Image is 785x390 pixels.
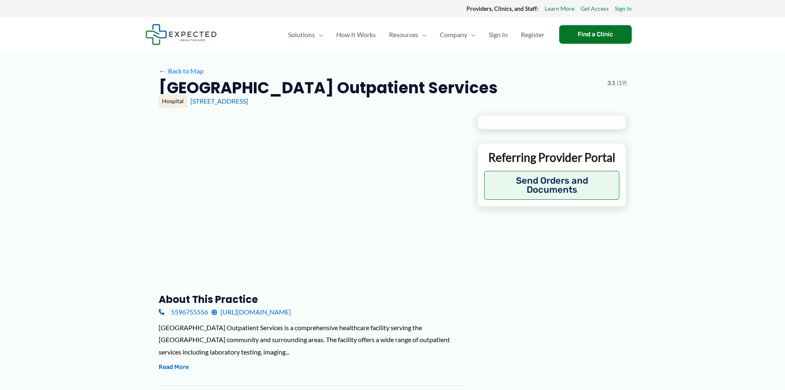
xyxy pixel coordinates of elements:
[581,3,609,14] a: Get Access
[433,20,482,49] a: CompanyMenu Toggle
[489,20,508,49] span: Sign In
[145,24,217,45] img: Expected Healthcare Logo - side, dark font, small
[521,20,544,49] span: Register
[288,20,315,49] span: Solutions
[484,150,620,165] p: Referring Provider Portal
[211,306,291,318] a: [URL][DOMAIN_NAME]
[159,321,464,358] div: [GEOGRAPHIC_DATA] Outpatient Services is a comprehensive healthcare facility serving the [GEOGRAP...
[382,20,433,49] a: ResourcesMenu Toggle
[615,3,632,14] a: Sign In
[190,97,248,105] a: [STREET_ADDRESS]
[159,78,498,98] h2: [GEOGRAPHIC_DATA] Outpatient Services
[559,25,632,44] a: Find a Clinic
[484,171,620,200] button: Send Orders and Documents
[330,20,382,49] a: How It Works
[607,78,615,88] span: 3.1
[315,20,323,49] span: Menu Toggle
[159,65,204,77] a: ←Back to Map
[159,67,166,75] span: ←
[617,78,627,88] span: (19)
[467,20,476,49] span: Menu Toggle
[159,306,208,318] a: 5596755556
[514,20,551,49] a: Register
[466,5,539,12] strong: Providers, Clinics, and Staff:
[440,20,467,49] span: Company
[159,362,189,372] button: Read More
[418,20,426,49] span: Menu Toggle
[389,20,418,49] span: Resources
[336,20,376,49] span: How It Works
[159,293,464,306] h3: About this practice
[545,3,574,14] a: Learn More
[281,20,551,49] nav: Primary Site Navigation
[482,20,514,49] a: Sign In
[159,94,187,108] div: Hospital
[281,20,330,49] a: SolutionsMenu Toggle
